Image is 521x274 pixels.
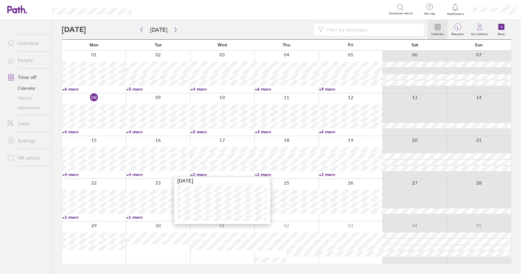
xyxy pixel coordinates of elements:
[446,12,465,16] span: Notifications
[126,172,190,177] a: +4 more
[126,129,190,135] a: +4 more
[126,215,190,220] a: +1 more
[190,86,254,92] a: +4 more
[428,20,448,39] a: Calendar
[348,42,353,47] span: Fri
[145,25,172,35] button: [DATE]
[2,71,52,83] a: Time off
[62,129,126,135] a: +4 more
[255,172,318,177] a: +1 more
[492,20,511,39] a: Book
[2,152,52,164] a: HR advice
[448,31,468,36] label: Requests
[2,37,52,49] a: Overview
[319,172,382,177] a: +2 more
[324,24,420,35] input: Filter by employee
[190,129,254,135] a: +3 more
[2,83,52,93] a: Calendar
[283,42,290,47] span: Thu
[2,117,52,130] a: Tools
[446,3,465,16] a: Notifications
[468,20,492,39] a: My holidays
[468,31,492,36] label: My holidays
[475,42,483,47] span: Sun
[448,20,468,39] a: 1Requests
[255,129,318,135] a: +4 more
[2,93,52,103] a: History
[174,177,270,184] div: [DATE]
[428,31,448,36] label: Calendar
[126,86,190,92] a: +5 more
[319,86,382,92] a: +9 more
[190,172,254,177] a: +2 more
[389,12,413,15] span: Employee search
[2,135,52,147] a: Settings
[62,215,126,220] a: +1 more
[89,42,99,47] span: Mon
[2,54,52,66] a: People
[255,86,318,92] a: +6 more
[319,129,382,135] a: +6 more
[62,86,126,92] a: +6 more
[448,25,468,30] span: 1
[411,42,418,47] span: Sat
[494,31,509,36] label: Book
[218,42,227,47] span: Wed
[2,103,52,113] a: Allowances
[148,6,164,12] div: Search
[420,12,440,16] span: Get help
[155,42,162,47] span: Tue
[62,172,126,177] a: +4 more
